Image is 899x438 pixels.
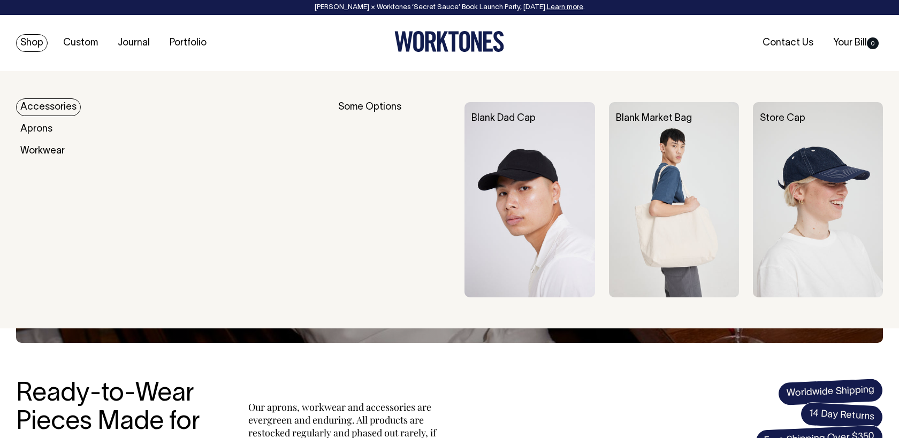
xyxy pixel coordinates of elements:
a: Accessories [16,98,81,116]
div: [PERSON_NAME] × Worktones ‘Secret Sauce’ Book Launch Party, [DATE]. . [11,4,888,11]
a: Learn more [547,4,583,11]
a: Portfolio [165,34,211,52]
a: Your Bill0 [829,34,883,52]
span: 14 Day Returns [800,402,883,429]
div: Some Options [338,102,451,297]
a: Store Cap [760,114,805,123]
img: Blank Market Bag [609,102,739,297]
a: Blank Market Bag [616,114,692,123]
a: Contact Us [758,34,818,52]
a: Custom [59,34,102,52]
a: Blank Dad Cap [471,114,536,123]
a: Shop [16,34,48,52]
span: 0 [867,37,879,49]
img: Blank Dad Cap [464,102,595,297]
img: Store Cap [753,102,883,297]
a: Journal [113,34,154,52]
a: Workwear [16,142,69,160]
a: Aprons [16,120,57,138]
span: Worldwide Shipping [778,378,883,406]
